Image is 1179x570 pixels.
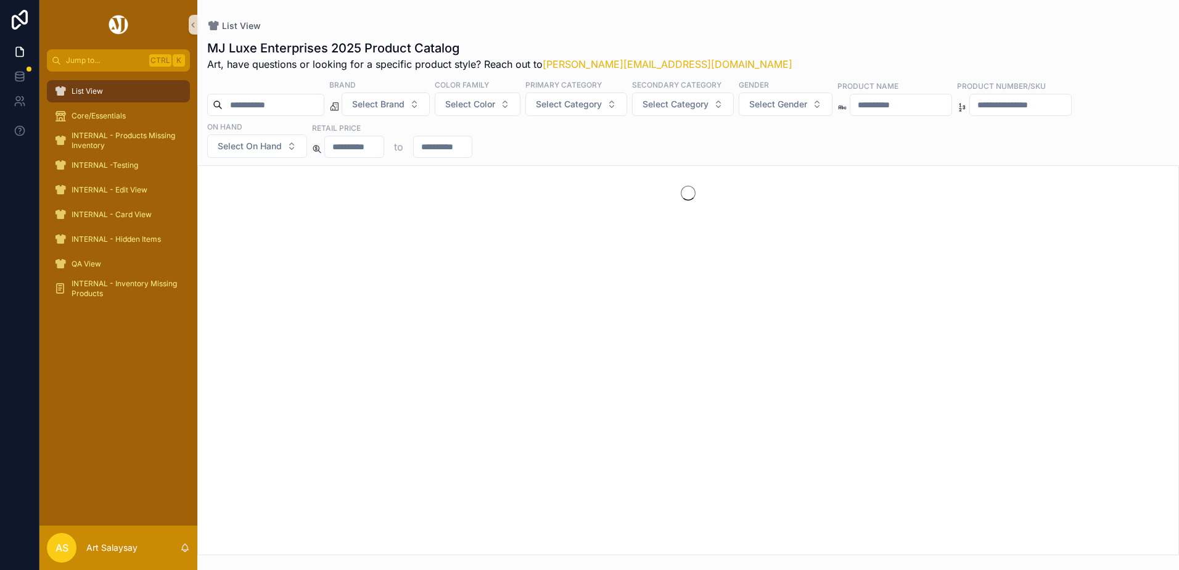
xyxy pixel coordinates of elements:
[47,80,190,102] a: List View
[72,86,103,96] span: List View
[632,79,721,90] label: Secondary Category
[329,79,356,90] label: Brand
[207,57,792,72] span: Art, have questions or looking for a specific product style? Reach out to
[543,58,792,70] a: [PERSON_NAME][EMAIL_ADDRESS][DOMAIN_NAME]
[72,210,152,220] span: INTERNAL - Card View
[47,278,190,300] a: INTERNAL - Inventory Missing Products
[47,179,190,201] a: INTERNAL - Edit View
[312,122,361,133] label: Retail Price
[47,105,190,127] a: Core/Essentials
[342,93,430,116] button: Select Button
[207,134,307,158] button: Select Button
[47,49,190,72] button: Jump to...CtrlK
[72,160,138,170] span: INTERNAL -Testing
[72,259,101,269] span: QA View
[47,154,190,176] a: INTERNAL -Testing
[149,54,171,67] span: Ctrl
[174,56,184,65] span: K
[47,253,190,275] a: QA View
[47,130,190,152] a: INTERNAL - Products Missing Inventory
[72,234,161,244] span: INTERNAL - Hidden Items
[957,80,1046,91] label: Product Number/SKU
[207,39,792,57] h1: MJ Luxe Enterprises 2025 Product Catalog
[207,20,261,32] a: List View
[218,140,282,152] span: Select On Hand
[207,121,242,132] label: On Hand
[47,228,190,250] a: INTERNAL - Hidden Items
[525,93,627,116] button: Select Button
[66,56,144,65] span: Jump to...
[643,98,709,110] span: Select Category
[394,139,403,154] p: to
[86,542,138,554] p: Art Salaysay
[445,98,495,110] span: Select Color
[739,79,769,90] label: Gender
[352,98,405,110] span: Select Brand
[55,540,68,555] span: AS
[72,131,178,151] span: INTERNAL - Products Missing Inventory
[72,111,126,121] span: Core/Essentials
[435,93,520,116] button: Select Button
[47,204,190,226] a: INTERNAL - Card View
[536,98,602,110] span: Select Category
[749,98,807,110] span: Select Gender
[72,185,147,195] span: INTERNAL - Edit View
[72,279,178,299] span: INTERNAL - Inventory Missing Products
[525,79,602,90] label: Primary Category
[222,20,261,32] span: List View
[632,93,734,116] button: Select Button
[39,72,197,316] div: scrollable content
[107,15,130,35] img: App logo
[837,80,898,91] label: Product Name
[739,93,832,116] button: Select Button
[435,79,489,90] label: Color Family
